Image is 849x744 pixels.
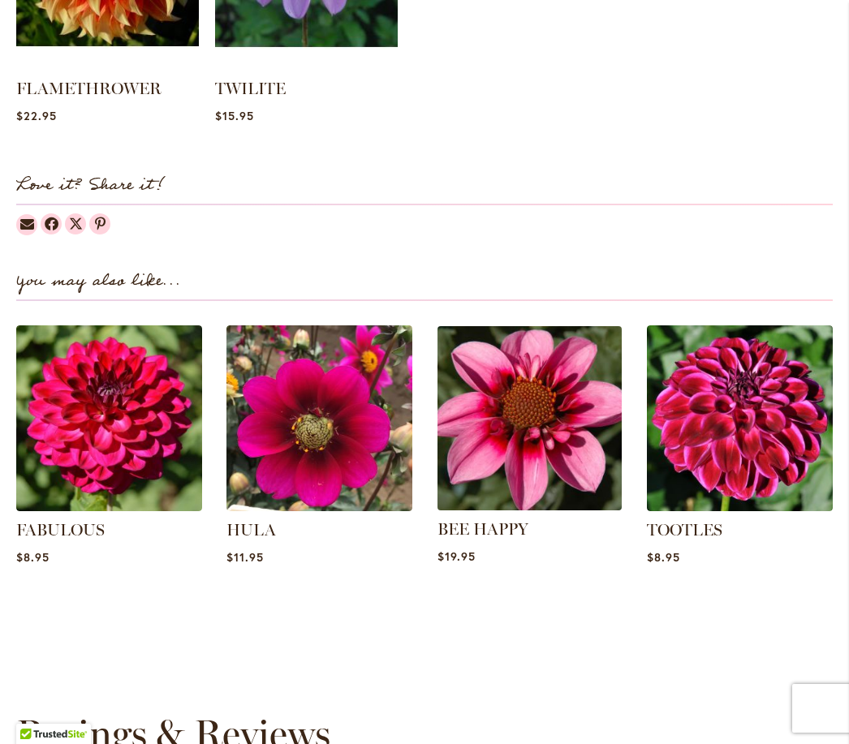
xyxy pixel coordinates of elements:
[433,321,626,514] img: BEE HAPPY
[215,108,254,123] span: $15.95
[647,499,833,514] a: Tootles
[89,213,110,234] a: Dahlias on Pinterest
[226,325,412,511] img: HULA
[437,519,528,539] a: BEE HAPPY
[16,268,181,295] strong: You may also like...
[41,213,62,234] a: Dahlias on Facebook
[12,686,58,732] iframe: Launch Accessibility Center
[16,549,50,565] span: $8.95
[16,520,105,540] a: FABULOUS
[16,325,202,511] img: FABULOUS
[226,549,264,565] span: $11.95
[16,499,202,514] a: FABULOUS
[647,549,680,565] span: $8.95
[437,498,622,514] a: BEE HAPPY
[437,548,476,564] span: $19.95
[16,172,165,199] strong: Love it? Share it!
[226,499,412,514] a: HULA
[226,520,276,540] a: HULA
[647,520,722,540] a: TOOTLES
[16,79,162,98] a: FLAMETHROWER
[65,213,86,234] a: Dahlias on Twitter
[215,79,286,98] a: TWILITE
[16,108,57,123] span: $22.95
[647,325,833,511] img: Tootles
